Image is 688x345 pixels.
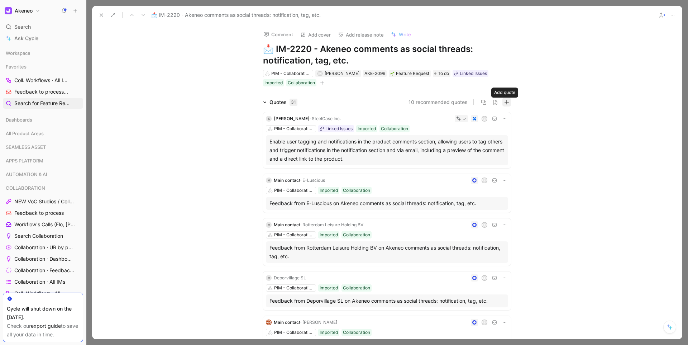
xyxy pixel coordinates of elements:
a: Feedback to process [3,208,83,218]
div: T [482,178,487,183]
span: Feedback to process [14,209,64,217]
a: Collaboration · UR by project [3,242,83,253]
span: Collaboration · Feedback by source [14,267,75,274]
img: 🌱 [390,71,395,76]
span: Collaboration · All IMs [14,278,65,285]
div: Imported [358,125,376,132]
div: COLLABORATION [3,183,83,193]
button: Add release note [335,30,387,40]
div: PIM - Collaboration Workflows [274,329,314,336]
a: Collaboration · All IMs [3,277,83,287]
div: M [266,222,272,228]
a: Coll. Workflows · All IMs [3,75,83,86]
div: Linked Issues [325,125,353,132]
div: AUTOMATION & AI [3,169,83,180]
div: PIM - Collaboration Workflows [274,125,314,132]
span: SEAMLESS ASSET [6,143,46,151]
div: Imported [320,284,338,292]
div: K [266,116,272,122]
button: Write [388,29,414,39]
a: Ask Cycle [3,33,83,44]
span: Feedback to process [14,88,70,96]
div: Dashboards [3,114,83,125]
span: Write [399,31,411,38]
div: All Product Areas [3,128,83,141]
div: SEAMLESS ASSET [3,142,83,152]
span: Workspace [6,49,30,57]
span: NEW VoC Studios / Collaboration [14,198,75,205]
div: PIM - Collaboration Workflows [274,284,314,292]
div: Collaboration [343,284,370,292]
div: 🌱Feature Request [389,70,431,77]
div: Feedback from Rotterdam Leisure Holding BV on Akeneo comments as social threads: notification, ta... [269,244,505,261]
button: AkeneoAkeneo [3,6,42,16]
div: To do [433,70,450,77]
div: Collaboration [343,187,370,194]
div: Favorites [3,61,83,72]
a: export guide [31,323,61,329]
div: Collaboration [381,125,408,132]
div: SEAMLESS ASSET [3,142,83,155]
h1: Akeneo [15,8,33,14]
span: To do [438,70,449,77]
button: Add cover [297,30,334,40]
span: · SteelCase Inc. [310,116,341,121]
span: Search [14,23,31,31]
span: [PERSON_NAME] [274,116,310,121]
div: PIM - Collaboration Workflows [271,70,311,77]
span: Search Collaboration [14,232,63,240]
div: AUTOMATION & AI [3,169,83,182]
span: Workflow's Calls (Flo, [PERSON_NAME], [PERSON_NAME]) [14,221,77,228]
div: T [482,223,487,227]
div: COLLABORATIONNEW VoC Studios / CollaborationFeedback to processWorkflow's Calls (Flo, [PERSON_NAM... [3,183,83,310]
div: Collaboration [343,329,370,336]
img: Akeneo [5,7,12,14]
span: Favorites [6,63,27,70]
div: AKE-2096 [364,70,385,77]
a: Feedback to processCOLLABORATION [3,86,83,97]
div: Dashboards [3,114,83,127]
a: Search Collaboration [3,231,83,241]
span: Collaboration · Dashboard [14,255,73,263]
div: Search [3,22,83,32]
span: Main contact [274,222,300,227]
button: 10 recommended quotes [408,98,468,107]
h1: 📩 IM-2220 - Akeneo comments as social threads: notification, tag, etc. [263,43,511,66]
div: Quotes [269,98,297,107]
span: Coll. Workflows · All IMs [14,77,71,84]
span: AUTOMATION & AI [6,171,47,178]
a: Collaboration · Feedback by source [3,265,83,276]
div: 31 [290,99,297,106]
div: Collaboration [288,79,315,86]
span: All Product Areas [6,130,44,137]
div: APPS PLATFORM [3,155,83,166]
div: Deporvillage SL [274,274,306,282]
span: COLLABORATION [6,184,45,192]
span: [PERSON_NAME] [325,71,359,76]
img: logo [266,320,272,325]
div: Feature Request [390,70,429,77]
div: Imported [264,79,283,86]
a: NEW VoC Studios / Collaboration [3,196,83,207]
div: Check our to save all your data in time. [7,322,79,339]
a: Search for Feature Requests [3,98,83,109]
span: · E-Luscious [300,178,325,183]
div: Feedback from E-Luscious on Akeneo comments as social threads: notification, tag, etc. [269,199,505,208]
span: APPS PLATFORM [6,157,43,164]
a: Workflow's Calls (Flo, [PERSON_NAME], [PERSON_NAME]) [3,219,83,230]
a: Coll. Workflows · All IMs [3,288,83,299]
div: Enable user tagging and notifications in the product comments section, allowing users to tag othe... [269,137,505,163]
span: Ask Cycle [14,34,38,43]
span: Main contact [274,178,300,183]
span: 📩 IM-2220 - Akeneo comments as social threads: notification, tag, etc. [151,11,321,19]
div: A [318,72,322,76]
a: Collaboration · Dashboard [3,254,83,264]
span: Collaboration · UR by project [14,244,74,251]
span: Main contact [274,320,300,325]
div: All Product Areas [3,128,83,139]
div: APPS PLATFORM [3,155,83,168]
div: M [266,275,272,281]
span: · Rotterdam Leisure Holding BV [300,222,363,227]
div: PIM - Collaboration Workflows [274,231,314,238]
div: Cycle will shut down on the [DATE]. [7,304,79,322]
